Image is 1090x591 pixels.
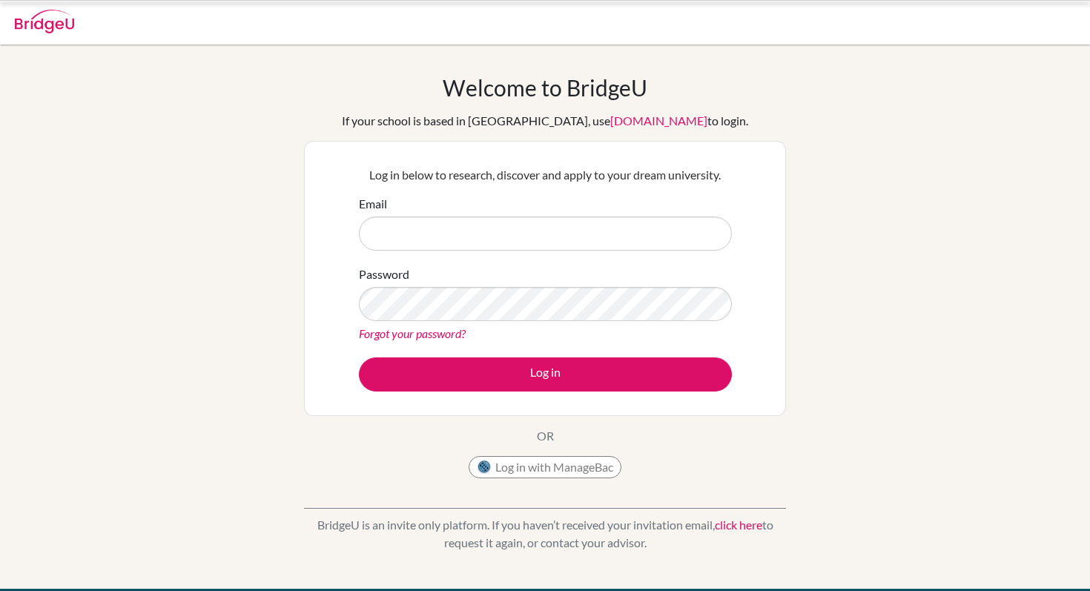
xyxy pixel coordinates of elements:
a: Forgot your password? [359,326,466,340]
h1: Welcome to BridgeU [443,74,647,101]
div: If your school is based in [GEOGRAPHIC_DATA], use to login. [342,112,748,130]
p: Log in below to research, discover and apply to your dream university. [359,166,732,184]
button: Log in with ManageBac [469,456,621,478]
img: Bridge-U [15,10,74,33]
button: Log in [359,357,732,392]
p: OR [537,427,554,445]
label: Email [359,195,387,213]
a: [DOMAIN_NAME] [610,113,707,128]
p: BridgeU is an invite only platform. If you haven’t received your invitation email, to request it ... [304,516,786,552]
a: click here [715,518,762,532]
label: Password [359,265,409,283]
